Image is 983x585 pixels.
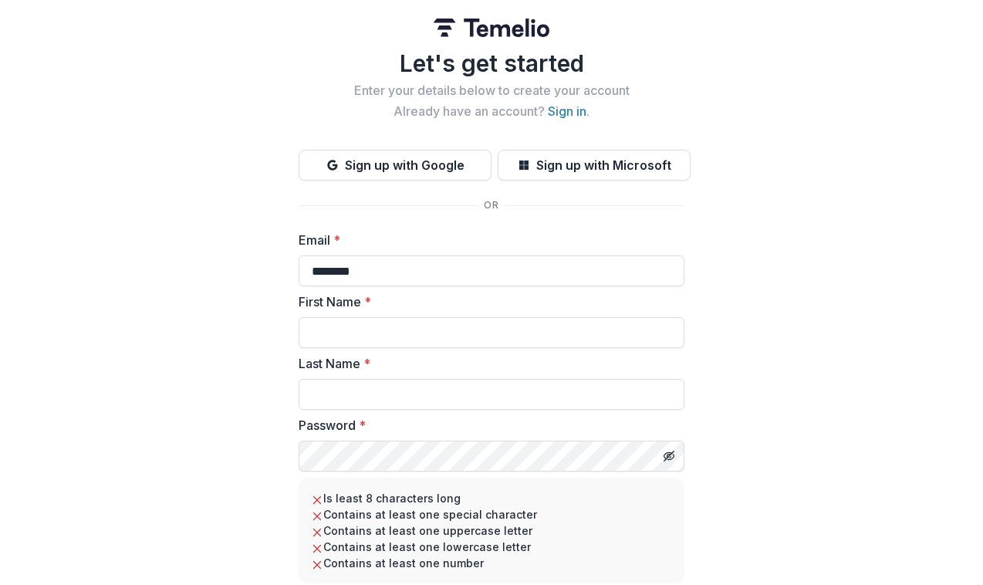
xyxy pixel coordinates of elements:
h2: Enter your details below to create your account [299,83,684,98]
li: Contains at least one number [311,555,672,571]
img: Temelio [434,19,549,37]
label: Password [299,416,675,435]
li: Contains at least one special character [311,506,672,522]
li: Contains at least one uppercase letter [311,522,672,539]
label: Email [299,231,675,249]
button: Sign up with Google [299,150,491,181]
label: Last Name [299,354,675,373]
li: Contains at least one lowercase letter [311,539,672,555]
label: First Name [299,292,675,311]
li: Is least 8 characters long [311,490,672,506]
button: Sign up with Microsoft [498,150,691,181]
h1: Let's get started [299,49,684,77]
h2: Already have an account? . [299,104,684,119]
a: Sign in [548,103,586,119]
button: Toggle password visibility [657,444,681,468]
